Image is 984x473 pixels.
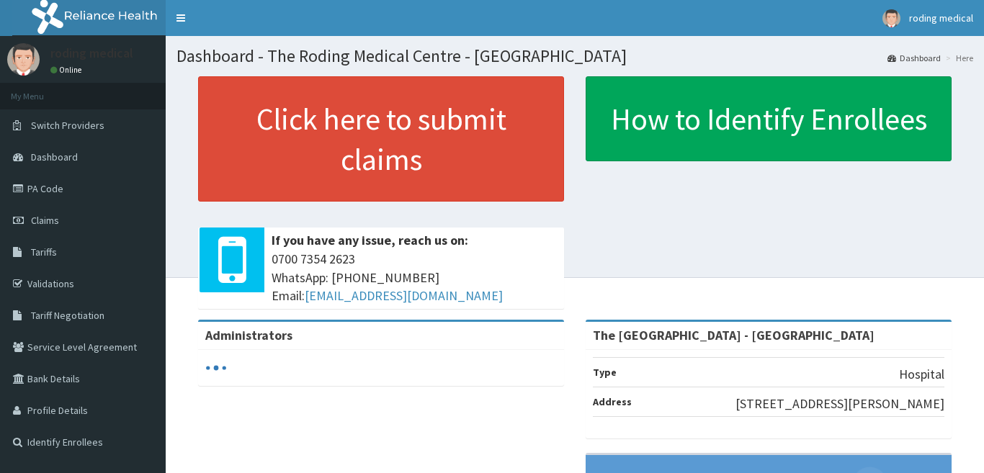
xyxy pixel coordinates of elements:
li: Here [942,52,973,64]
img: User Image [7,43,40,76]
a: Click here to submit claims [198,76,564,202]
strong: The [GEOGRAPHIC_DATA] - [GEOGRAPHIC_DATA] [593,327,875,343]
span: roding medical [909,12,973,24]
span: Tariffs [31,245,57,258]
span: Claims [31,214,59,227]
span: Tariff Negotiation [31,309,104,322]
img: User Image [882,9,900,27]
a: Online [50,65,85,75]
b: Type [593,366,617,379]
span: Dashboard [31,150,78,163]
b: If you have any issue, reach us on: [272,232,468,248]
span: 0700 7354 2623 WhatsApp: [PHONE_NUMBER] Email: [272,250,557,305]
a: Dashboard [887,52,941,64]
b: Address [593,395,632,408]
p: [STREET_ADDRESS][PERSON_NAME] [735,395,944,413]
h1: Dashboard - The Roding Medical Centre - [GEOGRAPHIC_DATA] [176,47,973,66]
b: Administrators [205,327,292,343]
a: How to Identify Enrollees [586,76,952,161]
p: Hospital [899,365,944,384]
p: roding medical [50,47,133,60]
svg: audio-loading [205,357,227,379]
a: [EMAIL_ADDRESS][DOMAIN_NAME] [305,287,503,304]
span: Switch Providers [31,119,104,132]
